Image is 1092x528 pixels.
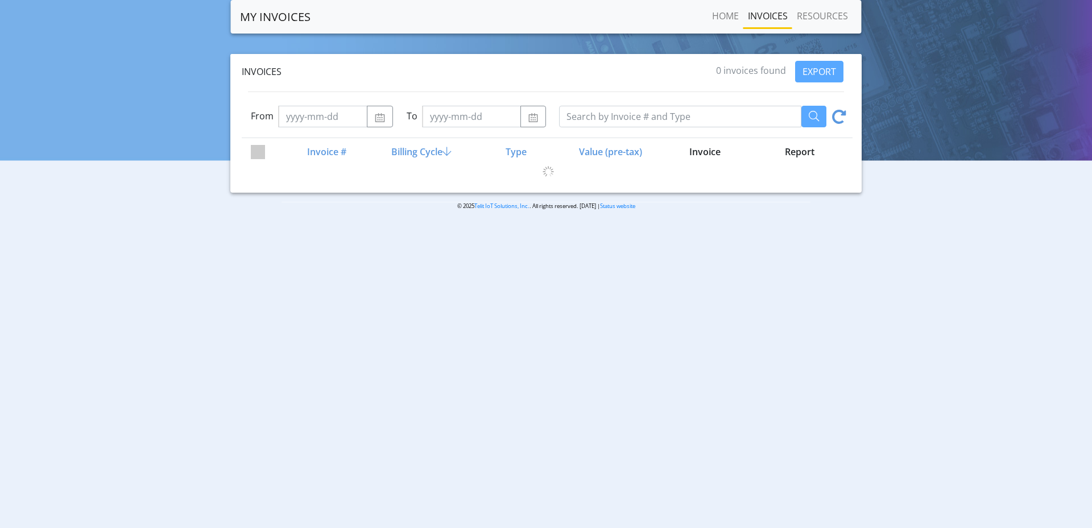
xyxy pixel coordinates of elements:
[282,202,810,210] p: © 2025 . All rights reserved. [DATE] |
[242,65,282,78] span: Invoices
[792,5,853,27] a: RESOURCES
[795,61,843,82] button: EXPORT
[559,106,801,127] input: Search by Invoice # and Type
[422,106,521,127] input: yyyy-mm-dd
[751,145,846,159] div: Report
[708,5,743,27] a: Home
[279,145,373,159] div: Invoice #
[543,166,554,177] img: loading.gif
[240,6,311,28] a: MY INVOICES
[716,64,786,77] span: 0 invoices found
[468,145,562,159] div: Type
[562,145,656,159] div: Value (pre-tax)
[278,106,367,127] input: yyyy-mm-dd
[374,113,385,122] img: calendar.svg
[743,5,792,27] a: INVOICES
[600,202,635,210] a: Status website
[251,109,274,123] label: From
[657,145,751,159] div: Invoice
[407,109,417,123] label: To
[528,113,539,122] img: calendar.svg
[474,202,530,210] a: Telit IoT Solutions, Inc.
[373,145,468,159] div: Billing Cycle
